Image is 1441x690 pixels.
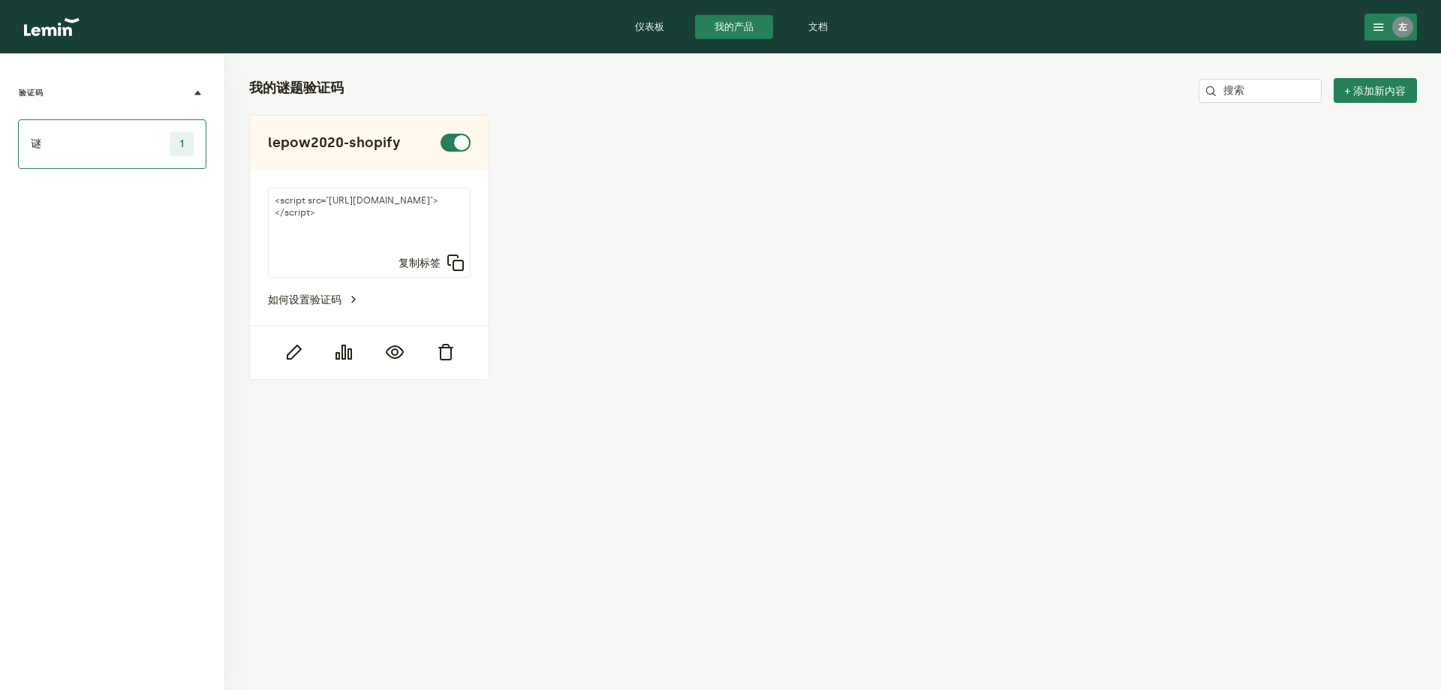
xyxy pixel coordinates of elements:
[19,89,44,98] font: 验证码
[24,18,80,36] img: 标识
[635,21,664,32] font: 仪表板
[399,257,441,270] font: 复制标签
[31,137,41,150] font: 谜
[18,66,206,120] button: 验证码
[179,137,184,150] font: 1
[268,134,401,151] font: lepow2020-shopify
[714,21,754,32] font: 我的产品
[268,294,341,307] font: 如何设置验证码
[268,293,359,306] a: 如何设置验证码
[808,21,828,32] font: 文档
[1398,22,1407,32] font: 左
[249,80,344,96] font: 我的谜题验证码
[1345,85,1406,98] font: + 添加新内容
[1334,78,1417,103] button: + 添加新内容
[779,15,857,39] a: 文档
[399,254,465,272] button: 复制标签
[1199,79,1322,103] input: 搜索
[695,15,773,39] a: 我的产品
[611,15,689,39] a: 仪表板
[1364,14,1417,41] button: 左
